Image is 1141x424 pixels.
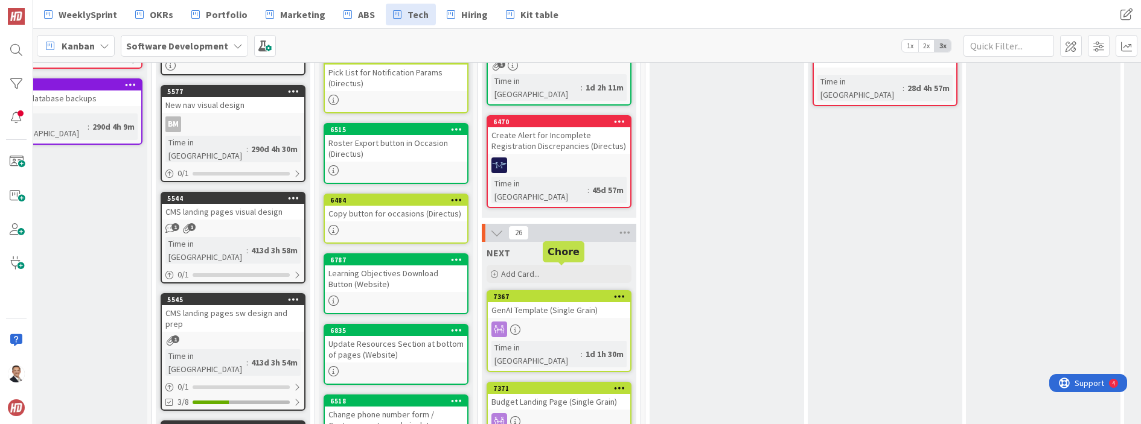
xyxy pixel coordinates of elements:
[162,116,304,132] div: BM
[25,2,55,16] span: Support
[188,223,196,231] span: 1
[330,256,467,264] div: 6787
[325,325,467,362] div: 6835Update Resources Section at bottom of pages (Website)
[488,394,630,410] div: Budget Landing Page (Single Grain)
[161,85,305,182] a: 5577New nav visual designBMTime in [GEOGRAPHIC_DATA]:290d 4h 30m0/1
[8,399,25,416] img: avatar
[325,195,467,206] div: 6484
[581,347,583,361] span: :
[903,81,904,95] span: :
[488,291,630,318] div: 7367GenAI Template (Single Grain)
[461,7,488,22] span: Hiring
[358,7,375,22] span: ABS
[491,341,581,367] div: Time in [GEOGRAPHIC_DATA]
[487,115,631,208] a: 6470Create Alert for Incomplete Registration Discrepancies (Directus)MHTime in [GEOGRAPHIC_DATA]:...
[325,255,467,265] div: 6787
[161,293,305,411] a: 5545CMS landing pages sw design and prepTime in [GEOGRAPHIC_DATA]:413d 3h 54m0/13/8
[520,7,558,22] span: Kit table
[184,4,255,25] a: Portfolio
[171,223,179,231] span: 1
[587,183,589,197] span: :
[336,4,382,25] a: ABS
[325,124,467,135] div: 6515
[488,127,630,154] div: Create Alert for Incomplete Registration Discrepancies (Directus)
[325,54,467,91] div: 6448Pick List for Notification Params (Directus)
[324,52,468,113] a: 6448Pick List for Notification Params (Directus)
[162,294,304,332] div: 5545CMS landing pages sw design and prep
[330,397,467,405] div: 6518
[59,7,117,22] span: WeeklySprint
[37,4,124,25] a: WeeklySprint
[583,81,627,94] div: 1d 2h 11m
[162,379,304,394] div: 0/1
[177,396,189,408] span: 3/8
[902,40,918,52] span: 1x
[488,116,630,154] div: 6470Create Alert for Incomplete Registration Discrepancies (Directus)
[126,40,228,52] b: Software Development
[325,255,467,292] div: 6787Learning Objectives Download Button (Website)
[330,125,467,134] div: 6515
[488,116,630,127] div: 6470
[88,120,89,133] span: :
[491,74,581,101] div: Time in [GEOGRAPHIC_DATA]
[248,356,301,369] div: 413d 3h 54m
[280,7,325,22] span: Marketing
[407,7,429,22] span: Tech
[162,86,304,113] div: 5577New nav visual design
[324,253,468,314] a: 6787Learning Objectives Download Button (Website)
[324,123,468,184] a: 6515Roster Export button in Occasion (Directus)
[325,265,467,292] div: Learning Objectives Download Button (Website)
[439,4,495,25] a: Hiring
[488,302,630,318] div: GenAI Template (Single Grain)
[904,81,953,95] div: 28d 4h 57m
[162,267,304,282] div: 0/1
[162,294,304,305] div: 5545
[162,193,304,220] div: 5544CMS landing pages visual design
[162,305,304,332] div: CMS landing pages sw design and prep
[589,183,627,197] div: 45d 57m
[487,290,631,372] a: 7367GenAI Template (Single Grain)Time in [GEOGRAPHIC_DATA]:1d 1h 30m
[167,194,304,203] div: 5544
[918,40,935,52] span: 2x
[162,193,304,204] div: 5544
[499,4,566,25] a: Kit table
[325,336,467,362] div: Update Resources Section at bottom of pages (Website)
[8,8,25,25] img: Visit kanbanzone.com
[548,246,580,258] h5: Chore
[386,4,436,25] a: Tech
[4,81,141,89] div: 6376
[162,97,304,113] div: New nav visual design
[488,383,630,410] div: 7371Budget Landing Page (Single Grain)
[325,325,467,336] div: 6835
[508,226,529,240] span: 26
[330,196,467,204] div: 6484
[488,383,630,394] div: 7371
[206,7,248,22] span: Portfolio
[165,116,181,132] div: BM
[493,293,630,301] div: 7367
[63,5,66,14] div: 4
[325,124,467,162] div: 6515Roster Export button in Occasion (Directus)
[491,157,507,173] img: MH
[487,29,631,106] a: Time in [GEOGRAPHIC_DATA]:1d 2h 11m
[89,120,138,133] div: 290d 4h 9m
[165,136,246,162] div: Time in [GEOGRAPHIC_DATA]
[8,365,25,382] img: SL
[817,75,903,101] div: Time in [GEOGRAPHIC_DATA]
[150,7,173,22] span: OKRs
[813,29,957,106] a: Pause Brevo email notifications for cancelled classesTime in [GEOGRAPHIC_DATA]:28d 4h 57m
[167,87,304,96] div: 5577
[161,192,305,283] a: 5544CMS landing pages visual designTime in [GEOGRAPHIC_DATA]:413d 3h 58m0/1
[487,247,510,259] span: NEXT
[325,135,467,162] div: Roster Export button in Occasion (Directus)
[935,40,951,52] span: 3x
[501,268,540,279] span: Add Card...
[330,326,467,335] div: 6835
[246,142,248,156] span: :
[246,244,248,257] span: :
[62,39,95,53] span: Kanban
[171,335,179,343] span: 1
[964,35,1054,57] input: Quick Filter...
[248,142,301,156] div: 290d 4h 30m
[128,4,181,25] a: OKRs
